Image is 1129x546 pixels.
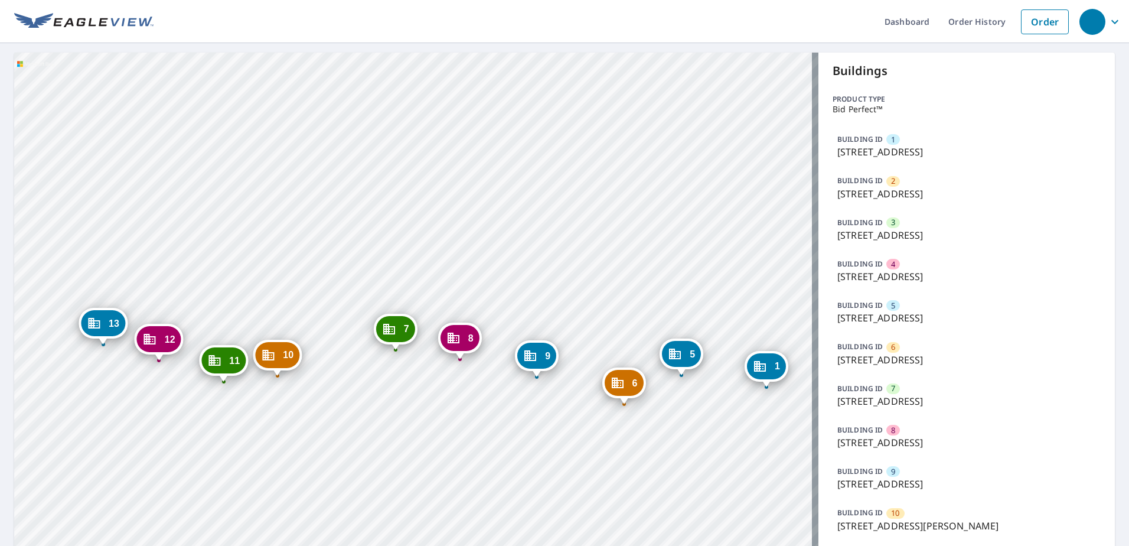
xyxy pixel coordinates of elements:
[837,383,883,394] p: BUILDING ID
[135,324,184,360] div: Dropped pin, building 12, Commercial property, 11504 E Rogers Rd Longmont, CO 80501
[283,350,293,359] span: 10
[837,353,1096,367] p: [STREET_ADDRESS]
[837,269,1096,284] p: [STREET_ADDRESS]
[199,345,248,382] div: Dropped pin, building 11, Commercial property, 11504 E Rogers Rd Longmont, CO 80501
[837,394,1096,408] p: [STREET_ADDRESS]
[891,217,895,228] span: 3
[14,13,154,31] img: EV Logo
[165,335,175,344] span: 12
[837,259,883,269] p: BUILDING ID
[109,319,119,328] span: 13
[891,134,895,145] span: 1
[891,508,899,519] span: 10
[602,368,646,404] div: Dropped pin, building 6, Commercial property, 12121 Sugar Mill Rd Longmont, CO 80501
[837,187,1096,201] p: [STREET_ADDRESS]
[79,308,128,344] div: Dropped pin, building 13, Commercial property, 11504 E Rogers Rd Longmont, CO 80501
[438,323,482,359] div: Dropped pin, building 8, Commercial property, 12121 Sugar Mill Rd Longmont, CO 80501
[833,62,1101,80] p: Buildings
[837,311,1096,325] p: [STREET_ADDRESS]
[837,217,883,227] p: BUILDING ID
[404,324,409,333] span: 7
[833,94,1101,105] p: Product type
[229,356,240,365] span: 11
[374,314,417,350] div: Dropped pin, building 7, Commercial property, 12121 Sugar Mill Rd Longmont, CO 80501
[775,362,780,370] span: 1
[833,105,1101,114] p: Bid Perfect™
[468,334,474,343] span: 8
[891,466,895,477] span: 9
[891,342,895,353] span: 6
[891,425,895,436] span: 8
[891,175,895,187] span: 2
[837,425,883,435] p: BUILDING ID
[837,466,883,476] p: BUILDING ID
[837,228,1096,242] p: [STREET_ADDRESS]
[837,519,1096,533] p: [STREET_ADDRESS][PERSON_NAME]
[837,134,883,144] p: BUILDING ID
[632,379,638,388] span: 6
[837,435,1096,450] p: [STREET_ADDRESS]
[545,352,550,360] span: 9
[253,340,302,376] div: Dropped pin, building 10, Commercial property, 11504 E Rogers Rd Longmont, CO 80501
[891,300,895,311] span: 5
[891,259,895,270] span: 4
[837,342,883,352] p: BUILDING ID
[660,339,703,375] div: Dropped pin, building 5, Commercial property, 12189 Sugar Mill Rd Longmont, CO 80501
[1021,9,1069,34] a: Order
[515,340,559,377] div: Dropped pin, building 9, Commercial property, 12121 Sugar Mill Rd Longmont, CO 80501
[837,508,883,518] p: BUILDING ID
[891,383,895,394] span: 7
[837,300,883,310] p: BUILDING ID
[745,351,788,388] div: Dropped pin, building 1, Commercial property, 12223 Sugar Mill Rd Longmont, CO 80501
[837,145,1096,159] p: [STREET_ADDRESS]
[690,350,695,359] span: 5
[837,175,883,186] p: BUILDING ID
[837,477,1096,491] p: [STREET_ADDRESS]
